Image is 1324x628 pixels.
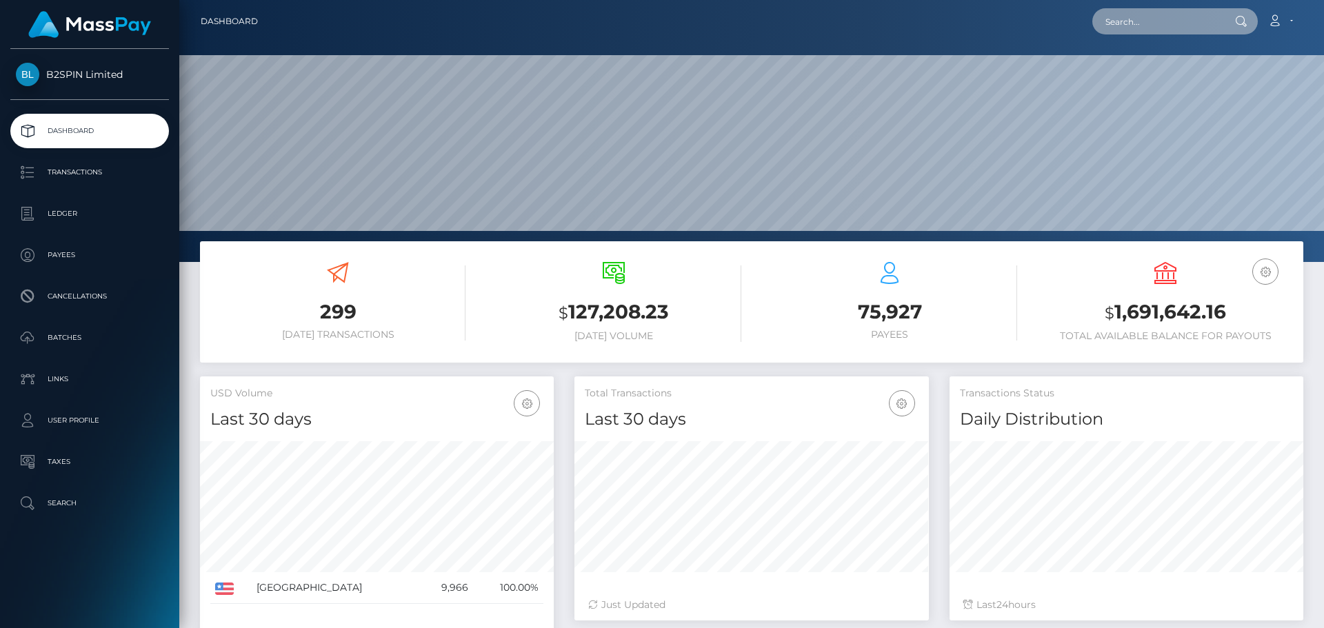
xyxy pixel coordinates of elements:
[762,298,1017,325] h3: 75,927
[1038,298,1293,327] h3: 1,691,642.16
[16,410,163,431] p: User Profile
[215,583,234,595] img: US.png
[10,114,169,148] a: Dashboard
[963,598,1290,612] div: Last hours
[10,238,169,272] a: Payees
[16,121,163,141] p: Dashboard
[10,362,169,396] a: Links
[16,327,163,348] p: Batches
[960,387,1293,401] h5: Transactions Status
[486,330,741,342] h6: [DATE] Volume
[16,162,163,183] p: Transactions
[559,303,568,323] small: $
[201,7,258,36] a: Dashboard
[1092,8,1222,34] input: Search...
[16,286,163,307] p: Cancellations
[10,279,169,314] a: Cancellations
[585,387,918,401] h5: Total Transactions
[486,298,741,327] h3: 127,208.23
[996,598,1008,611] span: 24
[16,369,163,389] p: Links
[210,407,543,432] h4: Last 30 days
[10,68,169,81] span: B2SPIN Limited
[16,63,39,86] img: B2SPIN Limited
[762,329,1017,341] h6: Payees
[10,486,169,520] a: Search
[16,452,163,472] p: Taxes
[252,572,420,604] td: [GEOGRAPHIC_DATA]
[10,321,169,355] a: Batches
[210,387,543,401] h5: USD Volume
[10,155,169,190] a: Transactions
[585,407,918,432] h4: Last 30 days
[210,329,465,341] h6: [DATE] Transactions
[28,11,151,38] img: MassPay Logo
[10,196,169,231] a: Ledger
[10,445,169,479] a: Taxes
[420,572,473,604] td: 9,966
[10,403,169,438] a: User Profile
[16,203,163,224] p: Ledger
[16,493,163,514] p: Search
[473,572,543,604] td: 100.00%
[1038,330,1293,342] h6: Total Available Balance for Payouts
[16,245,163,265] p: Payees
[588,598,914,612] div: Just Updated
[210,298,465,325] h3: 299
[960,407,1293,432] h4: Daily Distribution
[1105,303,1114,323] small: $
